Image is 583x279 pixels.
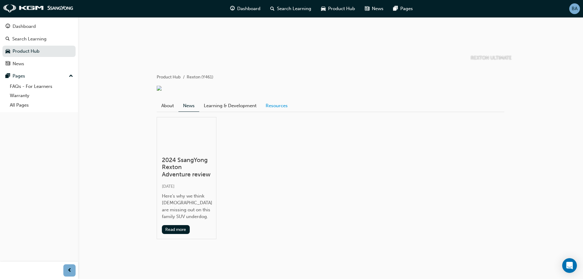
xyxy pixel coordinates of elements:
[162,225,190,234] button: Read more
[2,58,76,70] a: News
[2,70,76,82] button: Pages
[2,46,76,57] a: Product Hub
[2,20,76,70] button: DashboardSearch LearningProduct HubNews
[13,73,25,80] div: Pages
[316,2,360,15] a: car-iconProduct Hub
[471,55,512,62] p: REXTON ULTIMATE
[7,82,76,91] a: FAQs - For Learners
[69,72,73,80] span: up-icon
[162,193,211,220] div: Here’s why we think [DEMOGRAPHIC_DATA] are missing out on this family SUV underdog.
[6,74,10,79] span: pages-icon
[157,117,216,239] a: 2024 SsangYong Rexton Adventure review[DATE]Here’s why we think [DEMOGRAPHIC_DATA] are missing ou...
[393,5,398,13] span: pages-icon
[162,184,174,189] span: [DATE]
[372,5,383,12] span: News
[157,86,162,91] img: 04828ee3-2ca8-49b4-80df-1a5726fb3ab6.jpg
[265,2,316,15] a: search-iconSearch Learning
[562,258,577,273] div: Open Intercom Messenger
[3,4,73,13] img: kgm
[261,100,292,111] a: Resources
[388,2,418,15] a: pages-iconPages
[6,24,10,29] span: guage-icon
[67,267,72,274] span: prev-icon
[400,5,413,12] span: Pages
[12,36,47,43] div: Search Learning
[7,91,76,100] a: Warranty
[178,100,199,112] a: News
[230,5,235,13] span: guage-icon
[572,5,577,12] span: BA
[360,2,388,15] a: news-iconNews
[187,74,213,81] li: Rexton (Y461)
[2,21,76,32] a: Dashboard
[225,2,265,15] a: guage-iconDashboard
[157,74,181,80] a: Product Hub
[7,100,76,110] a: All Pages
[6,36,10,42] span: search-icon
[270,5,275,13] span: search-icon
[237,5,260,12] span: Dashboard
[365,5,369,13] span: news-icon
[157,100,178,111] a: About
[2,33,76,45] a: Search Learning
[6,61,10,67] span: news-icon
[199,100,261,111] a: Learning & Development
[277,5,311,12] span: Search Learning
[6,49,10,54] span: car-icon
[13,23,36,30] div: Dashboard
[321,5,326,13] span: car-icon
[162,156,211,178] h3: 2024 SsangYong Rexton Adventure review
[569,3,580,14] button: BA
[328,5,355,12] span: Product Hub
[13,60,24,67] div: News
